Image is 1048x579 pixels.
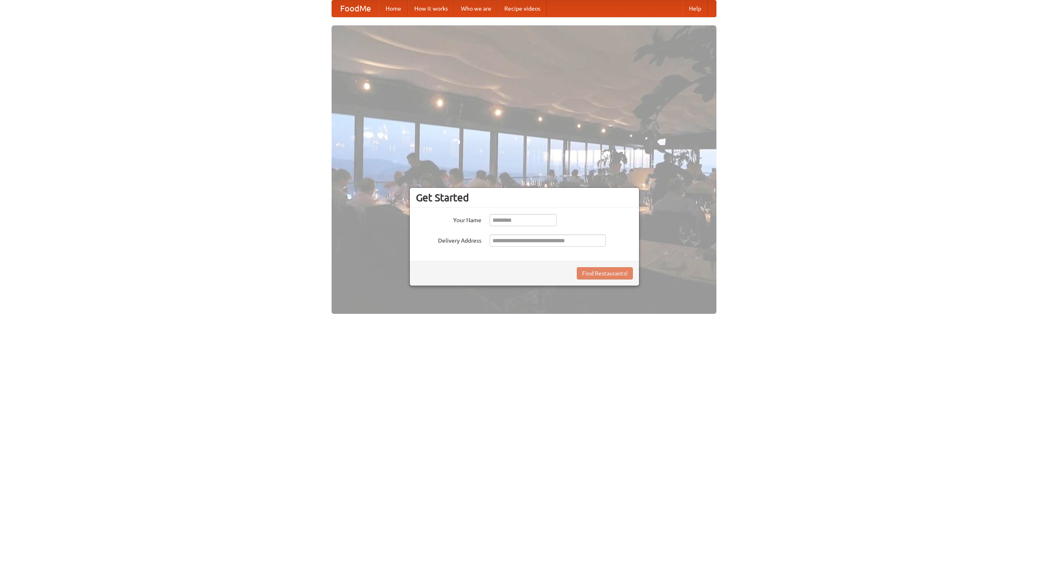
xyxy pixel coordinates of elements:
button: Find Restaurants! [577,267,633,279]
a: Help [682,0,708,17]
a: FoodMe [332,0,379,17]
a: Recipe videos [498,0,547,17]
a: Home [379,0,408,17]
a: Who we are [454,0,498,17]
h3: Get Started [416,191,633,204]
a: How it works [408,0,454,17]
label: Delivery Address [416,234,481,245]
label: Your Name [416,214,481,224]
